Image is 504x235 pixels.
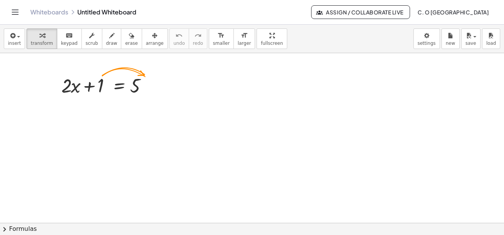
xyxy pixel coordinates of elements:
[412,5,495,19] button: C. O [GEOGRAPHIC_DATA]
[465,41,476,46] span: save
[318,9,404,16] span: Assign / Collaborate Live
[125,41,138,46] span: erase
[461,28,481,49] button: save
[175,31,183,40] i: undo
[174,41,185,46] span: undo
[257,28,287,49] button: fullscreen
[86,41,98,46] span: scrub
[194,31,202,40] i: redo
[146,41,164,46] span: arrange
[169,28,189,49] button: undoundo
[30,8,68,16] a: Whiteboards
[81,28,102,49] button: scrub
[57,28,82,49] button: keyboardkeypad
[418,9,489,16] span: C. O [GEOGRAPHIC_DATA]
[4,28,25,49] button: insert
[446,41,455,46] span: new
[61,41,78,46] span: keypad
[233,28,255,49] button: format_sizelarger
[27,28,57,49] button: transform
[241,31,248,40] i: format_size
[9,6,21,18] button: Toggle navigation
[413,28,440,49] button: settings
[441,28,460,49] button: new
[8,41,21,46] span: insert
[261,41,283,46] span: fullscreen
[193,41,203,46] span: redo
[486,41,496,46] span: load
[31,41,53,46] span: transform
[209,28,234,49] button: format_sizesmaller
[482,28,500,49] button: load
[102,28,122,49] button: draw
[418,41,436,46] span: settings
[106,41,117,46] span: draw
[142,28,168,49] button: arrange
[238,41,251,46] span: larger
[66,31,73,40] i: keyboard
[213,41,230,46] span: smaller
[218,31,225,40] i: format_size
[311,5,410,19] button: Assign / Collaborate Live
[189,28,207,49] button: redoredo
[121,28,142,49] button: erase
